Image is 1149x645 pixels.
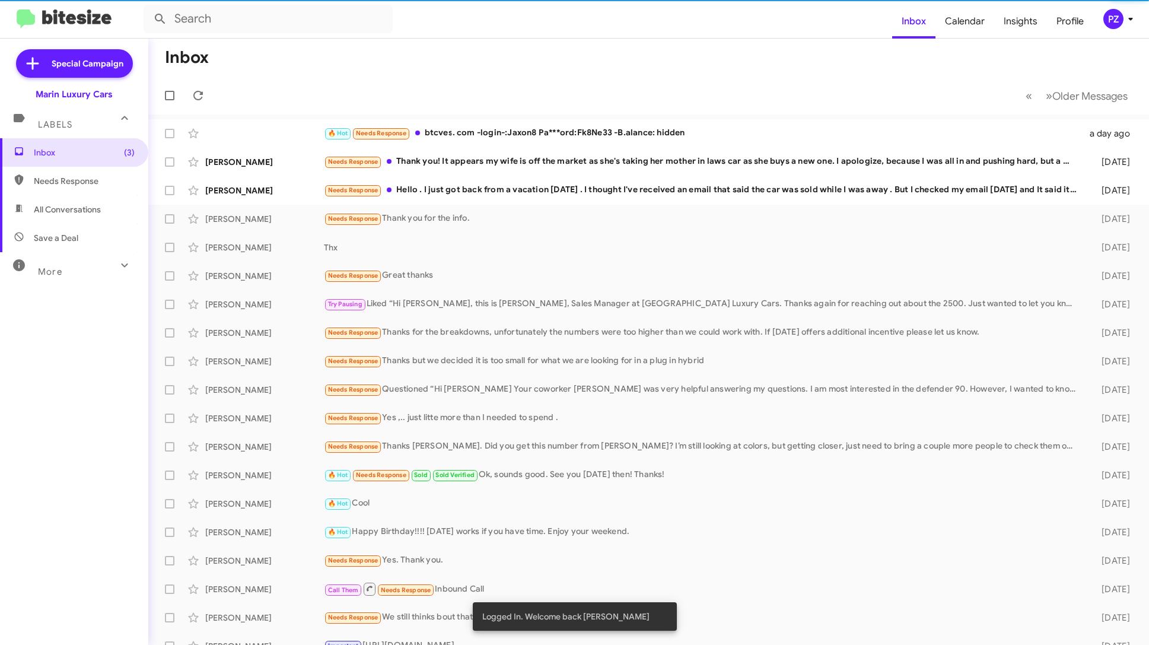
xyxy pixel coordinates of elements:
div: [DATE] [1083,213,1140,225]
span: Older Messages [1052,90,1128,103]
div: [PERSON_NAME] [205,469,324,481]
div: [PERSON_NAME] [205,156,324,168]
span: Needs Response [328,186,378,194]
div: Marin Luxury Cars [36,88,113,100]
div: Yes ,.. just litte more than I needed to spend . [324,411,1083,425]
span: Needs Response [356,471,406,479]
span: Special Campaign [52,58,123,69]
div: Happy Birthday!!!! [DATE] works if you have time. Enjoy your weekend. [324,525,1083,539]
span: 🔥 Hot [328,129,348,137]
div: [PERSON_NAME] [205,270,324,282]
div: [PERSON_NAME] [205,612,324,624]
nav: Page navigation example [1019,84,1135,108]
div: Thx [324,242,1083,253]
span: Needs Response [381,586,431,594]
button: Next [1039,84,1135,108]
span: « [1026,88,1032,103]
span: Needs Response [328,557,378,564]
button: PZ [1093,9,1136,29]
span: Needs Response [328,443,378,450]
span: Needs Response [328,386,378,393]
span: » [1046,88,1052,103]
span: Needs Response [328,215,378,223]
div: [PERSON_NAME] [205,441,324,453]
a: Calendar [935,4,994,39]
div: [PERSON_NAME] [205,327,324,339]
div: [DATE] [1083,327,1140,339]
div: [DATE] [1083,298,1140,310]
span: Needs Response [328,357,378,365]
div: Thanks but we decided it is too small for what we are looking for in a plug in hybrid [324,354,1083,368]
a: Inbox [892,4,935,39]
span: Sold Verified [435,471,475,479]
span: Save a Deal [34,232,78,244]
div: [DATE] [1083,270,1140,282]
div: [PERSON_NAME] [205,412,324,424]
h1: Inbox [165,48,209,67]
div: [DATE] [1083,441,1140,453]
div: [PERSON_NAME] [205,583,324,595]
div: [PERSON_NAME] [205,185,324,196]
div: [DATE] [1083,242,1140,253]
div: Cool [324,497,1083,510]
div: a day ago [1083,128,1140,139]
div: [DATE] [1083,555,1140,567]
div: Yes. Thank you. [324,554,1083,567]
span: Needs Response [356,129,406,137]
span: Try Pausing [328,300,362,308]
span: Labels [38,119,72,130]
div: [PERSON_NAME] [205,355,324,367]
div: Ok, sounds good. See you [DATE] then! Thanks! [324,468,1083,482]
div: [PERSON_NAME] [205,498,324,510]
div: Great thanks [324,269,1083,282]
div: We still thinks bout that ! Thank for checking [324,611,1083,624]
div: [DATE] [1083,612,1140,624]
div: [PERSON_NAME] [205,384,324,396]
a: Insights [994,4,1047,39]
div: [DATE] [1083,185,1140,196]
div: [PERSON_NAME] [205,555,324,567]
button: Previous [1018,84,1039,108]
div: PZ [1103,9,1123,29]
div: Liked “Hi [PERSON_NAME], this is [PERSON_NAME], Sales Manager at [GEOGRAPHIC_DATA] Luxury Cars. T... [324,297,1083,311]
a: Profile [1047,4,1093,39]
div: Inbound Call [324,582,1083,596]
div: Thank you for the info. [324,212,1083,225]
div: Thanks for the breakdowns, unfortunately the numbers were too higher than we could work with. If ... [324,326,1083,339]
span: Needs Response [328,329,378,336]
div: Thank you! It appears my wife is off the market as she's taking her mother in laws car as she buy... [324,155,1083,169]
span: 🔥 Hot [328,471,348,479]
div: [PERSON_NAME] [205,298,324,310]
span: Needs Response [328,414,378,422]
div: [PERSON_NAME] [205,242,324,253]
div: Thanks [PERSON_NAME]. Did you get this number from [PERSON_NAME]? I’m still looking at colors, bu... [324,440,1083,453]
span: Needs Response [328,158,378,166]
span: Needs Response [34,175,135,187]
div: Questioned “Hi [PERSON_NAME] Your coworker [PERSON_NAME] was very helpful answering my questions.... [324,383,1083,396]
div: [DATE] [1083,384,1140,396]
span: Needs Response [328,272,378,279]
span: (3) [124,147,135,158]
div: btcves. com -login-:Jaxon8 Pa***ord:Fk8Ne33 -B.alance: hidden [324,126,1083,140]
span: 🔥 Hot [328,500,348,507]
div: [PERSON_NAME] [205,526,324,538]
div: [DATE] [1083,355,1140,367]
span: More [38,266,62,277]
span: 🔥 Hot [328,528,348,536]
div: [DATE] [1083,526,1140,538]
input: Search [144,5,393,33]
span: Sold [414,471,428,479]
div: [DATE] [1083,469,1140,481]
span: Call Them [328,586,359,594]
div: [DATE] [1083,583,1140,595]
div: [DATE] [1083,498,1140,510]
a: Special Campaign [16,49,133,78]
div: [PERSON_NAME] [205,213,324,225]
span: Inbox [34,147,135,158]
span: Needs Response [328,614,378,621]
span: All Conversations [34,204,101,215]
